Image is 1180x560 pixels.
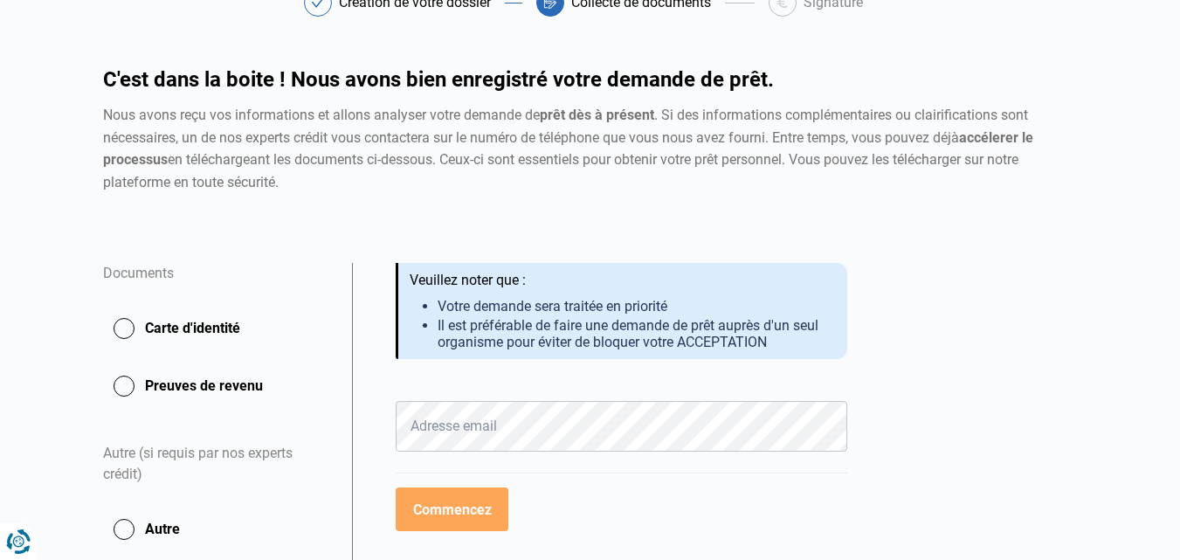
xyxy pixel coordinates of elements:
button: Preuves de revenu [103,364,331,408]
li: Il est préférable de faire une demande de prêt auprès d'un seul organisme pour éviter de bloquer ... [438,317,834,350]
h1: C'est dans la boite ! Nous avons bien enregistré votre demande de prêt. [103,69,1078,90]
button: Autre [103,508,331,551]
button: Carte d'identité [103,307,331,350]
li: Votre demande sera traitée en priorité [438,298,834,315]
div: Veuillez noter que : [410,272,834,289]
strong: prêt dès à présent [540,107,654,123]
div: Documents [103,263,331,307]
button: Commencez [396,487,508,531]
div: Autre (si requis par nos experts crédit) [103,422,331,508]
div: Nous avons reçu vos informations et allons analyser votre demande de . Si des informations complé... [103,104,1078,193]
